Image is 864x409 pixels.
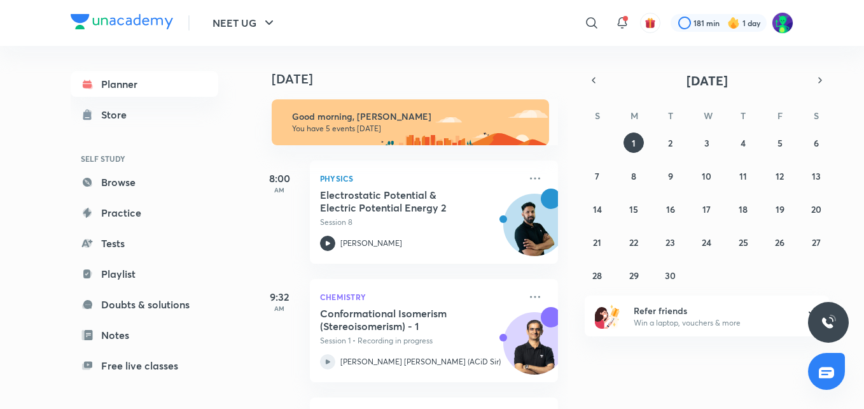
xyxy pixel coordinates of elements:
[272,99,549,145] img: morning
[811,203,821,215] abbr: September 20, 2025
[772,12,793,34] img: Kaushiki Srivastava
[770,166,790,186] button: September 12, 2025
[272,71,571,87] h4: [DATE]
[254,289,305,305] h5: 9:32
[739,170,747,182] abbr: September 11, 2025
[624,232,644,252] button: September 22, 2025
[814,137,819,149] abbr: September 6, 2025
[806,232,826,252] button: September 27, 2025
[640,13,660,33] button: avatar
[697,232,717,252] button: September 24, 2025
[634,317,790,329] p: Win a laptop, vouchers & more
[624,133,644,153] button: September 1, 2025
[665,236,675,248] abbr: September 23, 2025
[595,303,620,329] img: referral
[71,231,218,256] a: Tests
[593,236,601,248] abbr: September 21, 2025
[624,166,644,186] button: September 8, 2025
[320,335,520,347] p: Session 1 • Recording in progress
[320,289,520,305] p: Chemistry
[814,110,819,122] abbr: Saturday
[71,14,173,29] img: Company Logo
[770,133,790,153] button: September 5, 2025
[254,171,305,186] h5: 8:00
[668,137,672,149] abbr: September 2, 2025
[775,236,784,248] abbr: September 26, 2025
[629,269,639,282] abbr: September 29, 2025
[340,356,501,368] p: [PERSON_NAME] [PERSON_NAME] (ACiD Sir)
[776,203,784,215] abbr: September 19, 2025
[595,110,600,122] abbr: Sunday
[660,133,681,153] button: September 2, 2025
[292,111,538,122] h6: Good morning, [PERSON_NAME]
[504,201,565,262] img: Avatar
[71,322,218,348] a: Notes
[704,110,713,122] abbr: Wednesday
[587,265,608,285] button: September 28, 2025
[631,170,636,182] abbr: September 8, 2025
[320,217,520,228] p: Session 8
[739,236,748,248] abbr: September 25, 2025
[71,102,218,127] a: Store
[629,236,638,248] abbr: September 22, 2025
[634,304,790,317] h6: Refer friends
[631,110,638,122] abbr: Monday
[777,110,783,122] abbr: Friday
[697,166,717,186] button: September 10, 2025
[702,170,711,182] abbr: September 10, 2025
[340,238,402,249] p: [PERSON_NAME]
[632,137,636,149] abbr: September 1, 2025
[320,307,478,333] h5: Conformational Isomerism (Stereoisomerism) - 1
[697,199,717,219] button: September 17, 2025
[101,107,134,122] div: Store
[777,137,783,149] abbr: September 5, 2025
[702,203,711,215] abbr: September 17, 2025
[741,110,746,122] abbr: Thursday
[593,203,602,215] abbr: September 14, 2025
[320,189,478,214] h5: Electrostatic Potential & Electric Potential Energy 2
[806,166,826,186] button: September 13, 2025
[71,353,218,378] a: Free live classes
[660,265,681,285] button: September 30, 2025
[668,110,673,122] abbr: Tuesday
[770,199,790,219] button: September 19, 2025
[254,305,305,312] p: AM
[71,261,218,287] a: Playlist
[629,203,638,215] abbr: September 15, 2025
[205,10,284,36] button: NEET UG
[770,232,790,252] button: September 26, 2025
[71,292,218,317] a: Doubts & solutions
[660,166,681,186] button: September 9, 2025
[776,170,784,182] abbr: September 12, 2025
[592,269,602,282] abbr: September 28, 2025
[733,133,753,153] button: September 4, 2025
[821,315,836,330] img: ttu
[71,200,218,226] a: Practice
[71,169,218,195] a: Browse
[595,170,599,182] abbr: September 7, 2025
[806,199,826,219] button: September 20, 2025
[686,72,728,89] span: [DATE]
[812,236,821,248] abbr: September 27, 2025
[71,14,173,32] a: Company Logo
[504,319,565,380] img: Avatar
[733,232,753,252] button: September 25, 2025
[704,137,709,149] abbr: September 3, 2025
[733,166,753,186] button: September 11, 2025
[697,133,717,153] button: September 3, 2025
[660,199,681,219] button: September 16, 2025
[624,265,644,285] button: September 29, 2025
[292,124,538,134] p: You have 5 events [DATE]
[665,269,676,282] abbr: September 30, 2025
[254,186,305,194] p: AM
[71,148,218,169] h6: SELF STUDY
[727,17,740,29] img: streak
[603,71,811,89] button: [DATE]
[733,199,753,219] button: September 18, 2025
[624,199,644,219] button: September 15, 2025
[587,166,608,186] button: September 7, 2025
[645,17,656,29] img: avatar
[806,133,826,153] button: September 6, 2025
[739,203,748,215] abbr: September 18, 2025
[668,170,673,182] abbr: September 9, 2025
